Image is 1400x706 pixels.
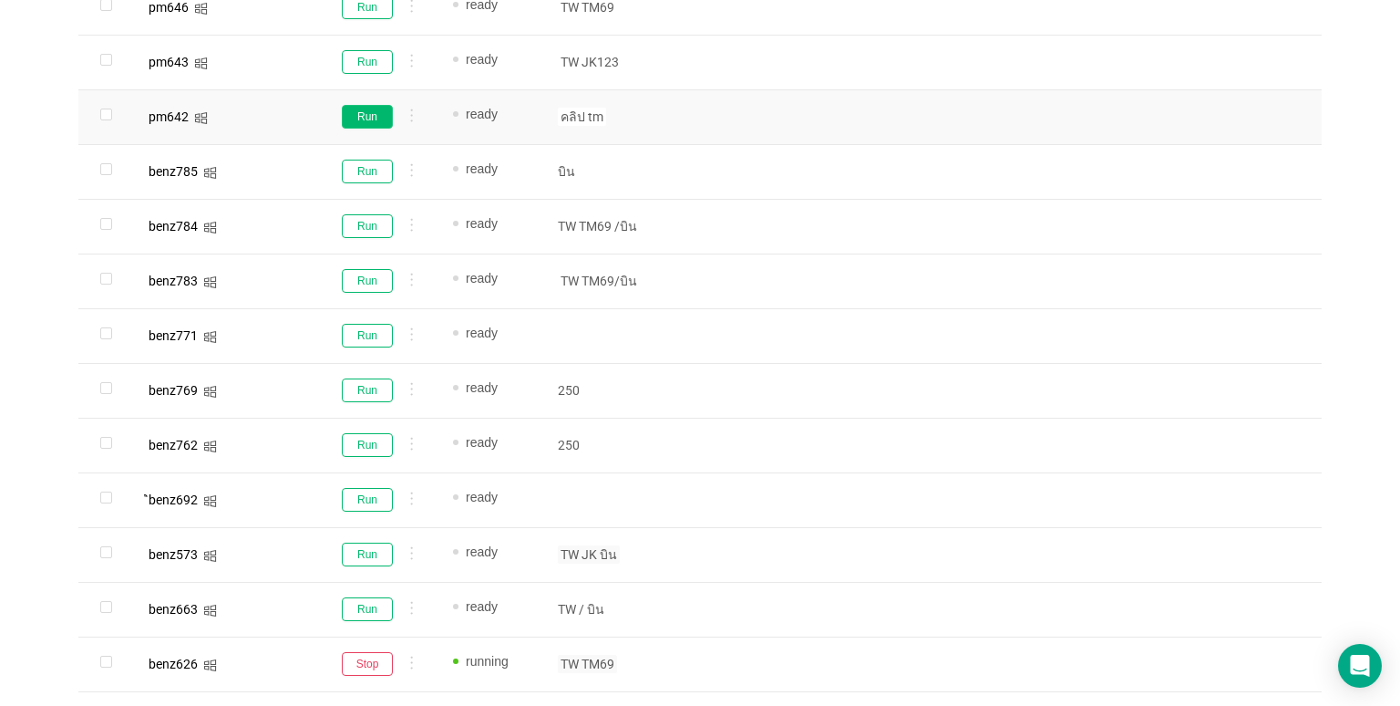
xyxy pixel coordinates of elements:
[342,105,393,129] button: Run
[342,379,393,402] button: Run
[149,1,189,14] div: pm646
[558,53,622,71] span: TW JK123
[149,275,198,287] div: benz783
[149,56,189,68] div: pm643
[558,545,620,564] span: TW JK บิน
[466,490,498,504] span: ready
[558,108,606,126] span: คลิป tm
[149,493,198,506] div: ิbenz692
[149,603,198,616] div: benz663
[466,107,498,121] span: ready
[149,165,198,178] div: benz785
[558,600,691,618] p: TW / บิน
[203,221,217,234] i: icon: windows
[558,655,617,673] span: TW TM69
[149,658,198,670] div: benz626
[149,220,198,233] div: benz784
[558,436,691,454] p: 250
[342,324,393,348] button: Run
[149,110,189,123] div: pm642
[149,329,198,342] div: benz771
[194,57,208,70] i: icon: windows
[558,381,691,400] p: 250
[149,439,198,452] div: benz762
[194,2,208,16] i: icon: windows
[203,494,217,508] i: icon: windows
[342,269,393,293] button: Run
[558,272,640,290] span: TW TM69/บิน
[342,488,393,512] button: Run
[558,162,691,181] p: บิน
[342,214,393,238] button: Run
[203,330,217,344] i: icon: windows
[558,217,691,235] p: TW TM69
[149,384,198,397] div: benz769
[203,440,217,453] i: icon: windows
[342,597,393,621] button: Run
[612,217,640,235] span: /บิน
[203,659,217,672] i: icon: windows
[203,549,217,563] i: icon: windows
[342,652,393,676] button: Stop
[466,654,509,669] span: running
[466,271,498,286] span: ready
[203,604,217,618] i: icon: windows
[203,166,217,180] i: icon: windows
[342,543,393,566] button: Run
[466,326,498,340] span: ready
[466,545,498,559] span: ready
[203,275,217,289] i: icon: windows
[203,385,217,399] i: icon: windows
[1338,644,1382,688] div: Open Intercom Messenger
[466,216,498,231] span: ready
[466,380,498,395] span: ready
[466,52,498,67] span: ready
[194,111,208,125] i: icon: windows
[466,435,498,450] span: ready
[342,160,393,183] button: Run
[342,50,393,74] button: Run
[342,433,393,457] button: Run
[466,161,498,176] span: ready
[149,548,198,561] div: benz573
[466,599,498,614] span: ready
